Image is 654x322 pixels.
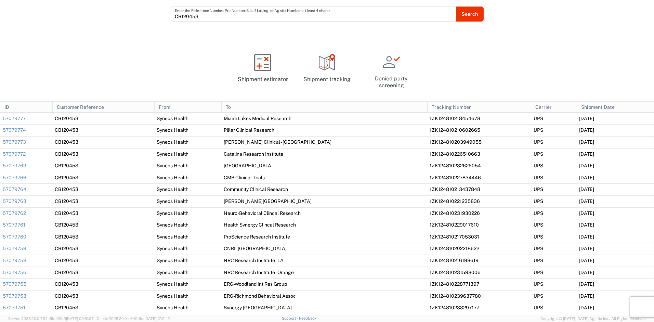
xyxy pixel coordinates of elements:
[224,281,287,287] span: ERG-Woodland Int Res Group
[157,175,188,180] span: Syneos Health
[430,127,480,133] span: 1ZK124810210602665
[534,127,543,133] span: UPS
[430,198,480,204] span: 1ZK124810221235836
[157,198,188,204] span: Syneos Health
[579,222,594,228] span: [DATE]
[3,116,26,121] a: 57079777
[3,175,26,180] a: 57079766
[534,116,543,121] span: UPS
[157,281,188,287] span: Syneos Health
[157,222,188,228] span: Syneos Health
[581,104,615,110] span: Shipment Date
[157,258,188,263] span: Syneos Health
[224,210,301,216] span: Neuro-Behavioral Clincal Research
[157,210,188,216] span: Syneos Health
[534,246,543,251] span: UPS
[3,186,26,192] a: 57079764
[579,246,594,251] span: [DATE]
[579,139,594,145] span: [DATE]
[430,281,479,287] span: 1ZK124810228771397
[55,258,78,263] span: CB120453
[3,246,26,251] a: 57079759
[534,210,543,216] span: UPS
[224,222,296,228] span: Health Synergy Clincal Research
[579,116,594,121] span: [DATE]
[535,104,552,110] span: Carrier
[579,151,594,157] span: [DATE]
[430,305,479,310] span: 1ZK124810233297177
[298,48,356,89] a: Shipment tracking
[299,316,316,320] a: Feedback
[430,186,480,192] span: 1ZK124810213437848
[157,186,188,192] span: Syneos Health
[579,175,594,180] span: [DATE]
[157,270,188,275] span: Syneos Health
[224,175,265,180] span: CMB Clinical Trials
[534,270,543,275] span: UPS
[224,258,284,263] span: NRC Research Institute - LA
[224,198,312,204] span: [PERSON_NAME][GEOGRAPHIC_DATA]
[579,198,594,204] span: [DATE]
[4,104,9,110] span: ID
[430,175,481,180] span: 1ZK124810227834446
[55,234,78,240] span: CB120453
[3,270,26,275] a: 57079756
[55,198,78,204] span: CB120453
[159,104,170,110] span: From
[55,175,78,180] span: CB120453
[224,305,292,310] span: Synergy [GEOGRAPHIC_DATA]
[534,293,543,299] span: UPS
[55,210,78,216] span: CB120453
[97,317,170,321] span: Client: 2025.20.0-e640dba
[3,281,26,287] a: 57079755
[55,151,78,157] span: CB120453
[3,139,26,145] a: 57079773
[144,317,170,321] span: [DATE] 17:21:12
[430,139,482,145] span: 1ZK124810203949055
[534,222,543,228] span: UPS
[534,234,543,240] span: UPS
[430,151,480,157] span: 1ZK124810226510663
[224,246,287,251] span: CNRI - [GEOGRAPHIC_DATA]
[579,305,594,310] span: [DATE]
[3,151,26,157] a: 57079772
[362,48,421,94] a: Denied party screening
[430,234,479,240] span: 1ZK124810217053031
[55,139,78,145] span: CB120453
[579,293,594,299] span: [DATE]
[432,104,471,110] span: Tracking Number
[55,127,78,133] span: CB120453
[534,186,543,192] span: UPS
[157,116,188,121] span: Syneos Health
[55,116,78,121] span: CB120453
[157,139,188,145] span: Syneos Health
[157,246,188,251] span: Syneos Health
[224,234,290,240] span: ProScience Research Institute
[157,163,188,168] span: Syneos Health
[224,163,273,168] span: [GEOGRAPHIC_DATA]
[534,198,543,204] span: UPS
[430,116,480,121] span: 1ZK124810218454678
[224,139,331,145] span: [PERSON_NAME] Clinical - [GEOGRAPHIC_DATA]
[157,234,188,240] span: Syneos Health
[282,316,299,320] a: Support
[579,163,594,168] span: [DATE]
[55,222,78,228] span: CB120453
[579,270,594,275] span: [DATE]
[224,151,283,157] span: Catalina Research Institute
[534,175,543,180] span: UPS
[157,151,188,157] span: Syneos Health
[8,317,94,321] span: Server: 2025.20.0-734e5bc92d9
[55,270,78,275] span: CB120453
[55,163,78,168] span: CB120453
[55,305,78,310] span: CB120453
[66,317,94,321] span: [DATE] 09:51:07
[3,222,25,228] a: 57079761
[224,127,274,133] span: Pillar Clinical Research
[430,293,481,299] span: 1ZK124810239637780
[3,198,26,204] a: 57079763
[157,127,188,133] span: Syneos Health
[540,315,646,322] span: Copyright © [DATE]-[DATE] Agistix Inc., All Rights Reserved
[224,270,294,275] span: NRC Research Institute - Orange
[430,270,481,275] span: 1ZK124810231598006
